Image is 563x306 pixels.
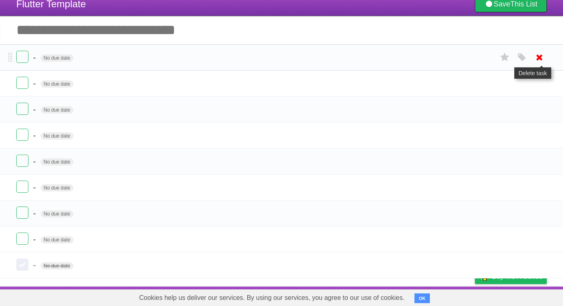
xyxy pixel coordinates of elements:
label: Done [16,129,28,141]
span: - [33,52,38,62]
span: No due date [41,54,73,62]
label: Done [16,77,28,89]
span: Buy me a coffee [492,269,543,284]
label: Done [16,181,28,193]
span: No due date [41,106,73,114]
a: Developers [394,289,427,304]
span: Cookies help us deliver our services. By using our services, you agree to our use of cookies. [131,290,413,306]
button: OK [414,293,430,303]
span: No due date [41,80,73,88]
span: - [33,156,38,166]
span: - [33,182,38,192]
span: - [33,104,38,114]
span: No due date [41,132,73,140]
span: No due date [41,210,73,218]
span: No due date [41,236,73,244]
label: Done [16,51,28,63]
label: Done [16,233,28,245]
span: No due date [41,262,73,269]
span: - [33,260,38,270]
span: - [33,234,38,244]
a: Suggest a feature [496,289,547,304]
span: No due date [41,184,73,192]
span: No due date [41,158,73,166]
label: Done [16,103,28,115]
span: - [33,208,38,218]
a: Privacy [464,289,485,304]
span: - [33,130,38,140]
label: Done [16,155,28,167]
span: - [33,78,38,88]
label: Star task [497,51,513,64]
label: Done [16,207,28,219]
a: About [367,289,384,304]
a: Terms [437,289,455,304]
label: Done [16,259,28,271]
